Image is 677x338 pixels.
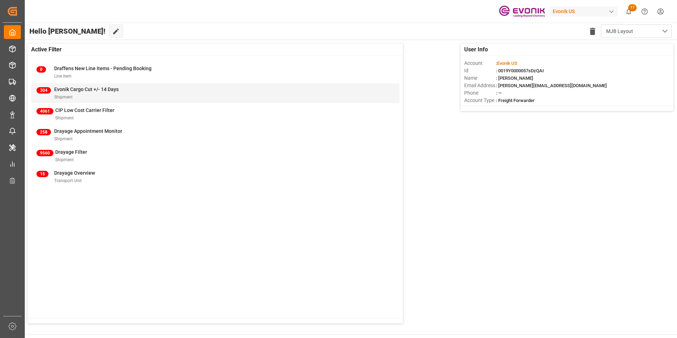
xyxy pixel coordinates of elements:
[36,171,49,177] span: 15
[606,28,633,35] span: MJB Layout
[496,90,502,96] span: : —
[54,95,73,100] span: Shipment
[628,4,637,11] span: 17
[36,86,394,101] a: 304Evonik Cargo Cut +/- 14 DaysShipment
[36,66,46,73] span: 0
[496,75,533,81] span: : [PERSON_NAME]
[55,149,87,155] span: Drayage Filter
[54,74,72,79] span: Line Item
[36,169,394,184] a: 15Drayage OverviewTransport Unit
[496,68,544,73] span: : 0019Y0000057sDzQAI
[496,83,607,88] span: : [PERSON_NAME][EMAIL_ADDRESS][DOMAIN_NAME]
[36,129,51,135] span: 258
[464,89,496,97] span: Phone
[54,66,152,71] span: Draffens New Line Items - Pending Booking
[54,170,95,176] span: Drayage Overview
[36,128,394,142] a: 258Drayage Appointment MonitorShipment
[36,65,394,80] a: 0Draffens New Line Items - Pending BookingLine Item
[55,157,74,162] span: Shipment
[550,6,618,17] div: Evonik US
[464,60,496,67] span: Account
[499,5,545,18] img: Evonik-brand-mark-Deep-Purple-RGB.jpeg_1700498283.jpeg
[550,5,621,18] button: Evonik US
[36,150,53,156] span: 9560
[464,74,496,82] span: Name
[31,45,62,54] span: Active Filter
[36,108,53,114] span: 4061
[36,87,51,94] span: 304
[637,4,653,19] button: Help Center
[601,24,672,38] button: open menu
[55,116,74,120] span: Shipment
[54,86,119,92] span: Evonik Cargo Cut +/- 14 Days
[496,61,517,66] span: :
[36,148,394,163] a: 9560Drayage FilterShipment
[54,128,122,134] span: Drayage Appointment Monitor
[497,61,517,66] span: Evonik US
[464,67,496,74] span: Id
[464,45,488,54] span: User Info
[464,97,496,104] span: Account Type
[55,107,114,113] span: CIP Low Cost Carrier Filter
[36,107,394,122] a: 4061CIP Low Cost Carrier FilterShipment
[621,4,637,19] button: show 17 new notifications
[54,178,82,183] span: Transport Unit
[496,98,535,103] span: : Freight Forwarder
[464,82,496,89] span: Email Address
[54,136,73,141] span: Shipment
[29,24,106,38] span: Hello [PERSON_NAME]!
